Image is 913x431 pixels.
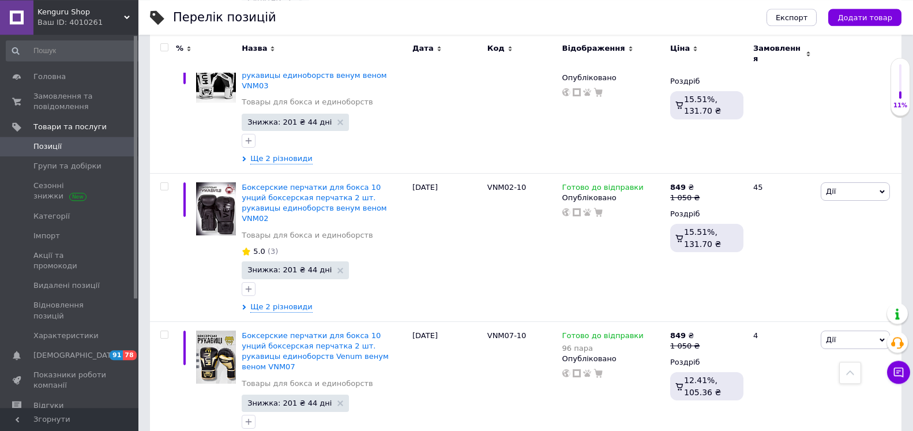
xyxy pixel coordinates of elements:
[670,182,700,193] div: ₴
[196,182,236,235] img: Боксерские перчатки для бокса 10 унций боксерская перчатка 2 шт. рукавицы единоборств венум веном...
[670,341,700,351] div: 1 050 ₴
[33,181,107,201] span: Сезонні знижки
[242,378,373,389] a: Товары для бокса и единоборств
[242,183,386,223] a: Боксерские перчатки для бокса 10 унций боксерская перчатка 2 шт. рукавицы единоборств венум веном...
[412,43,434,54] span: Дата
[110,350,123,360] span: 91
[33,72,66,82] span: Головна
[33,141,62,152] span: Позиції
[670,76,743,87] div: Роздріб
[196,331,236,384] img: Боксерские перчатки для бокса 10 унций боксерская перчатка 2 шт. рукавицы единоборств Venum венум...
[33,400,63,411] span: Відгуки
[242,230,373,241] a: Товары для бокса и единоборств
[684,95,721,115] span: 15.51%, 131.70 ₴
[123,350,136,360] span: 78
[562,331,644,343] span: Готово до відправки
[268,247,278,256] span: (3)
[670,193,700,203] div: 1 050 ₴
[837,13,892,22] span: Додати товар
[33,280,100,291] span: Видалені позиції
[670,43,690,54] span: Ціна
[746,40,818,173] div: 24
[562,43,625,54] span: Відображення
[670,209,743,219] div: Роздріб
[487,43,505,54] span: Код
[487,183,527,192] span: VNM02-10
[33,300,107,321] span: Відновлення позицій
[6,40,142,61] input: Пошук
[247,118,332,126] span: Знижка: 201 ₴ 44 дні
[828,9,901,26] button: Додати товар
[409,40,484,173] div: [DATE]
[33,122,107,132] span: Товари та послуги
[176,43,183,54] span: %
[33,350,119,361] span: [DEMOGRAPHIC_DATA]
[562,73,665,83] div: Опубліковано
[242,97,373,107] a: Товары для бокса и единоборств
[562,344,644,353] div: 96 пара
[247,399,332,407] span: Знижка: 201 ₴ 44 дні
[670,183,686,192] b: 849
[33,331,99,341] span: Характеристики
[670,357,743,368] div: Роздріб
[173,12,276,24] div: Перелік позицій
[684,227,721,248] span: 15.51%, 131.70 ₴
[33,211,70,222] span: Категорії
[826,187,836,196] span: Дії
[33,231,60,241] span: Імпорт
[250,302,313,313] span: Ще 2 різновиди
[242,331,389,372] a: Боксерские перчатки для бокса 10 унций боксерская перчатка 2 шт. рукавицы единоборств Venum венум...
[250,153,313,164] span: Ще 2 різновиди
[670,331,700,341] div: ₴
[37,17,138,28] div: Ваш ID: 4010261
[684,376,721,396] span: 12.41%, 105.36 ₴
[409,173,484,321] div: [DATE]
[33,250,107,271] span: Акції та промокоди
[37,7,124,17] span: Kenguru Shop
[487,331,527,340] span: VNM07-10
[891,102,910,110] div: 11%
[33,91,107,112] span: Замовлення та повідомлення
[253,247,265,256] span: 5.0
[33,370,107,391] span: Показники роботи компанії
[33,161,102,171] span: Групи та добірки
[887,361,910,384] button: Чат з покупцем
[670,331,686,340] b: 849
[746,173,818,321] div: 45
[562,183,644,195] span: Готово до відправки
[196,50,236,103] img: Боксерские перчатки для бокса 10 унций боксерская перчатка 2 шт. рукавицы единоборств венум веном...
[776,13,808,22] span: Експорт
[562,354,665,364] div: Опубліковано
[247,266,332,273] span: Знижка: 201 ₴ 44 дні
[562,193,665,203] div: Опубліковано
[826,335,836,344] span: Дії
[242,43,267,54] span: Назва
[767,9,817,26] button: Експорт
[753,43,803,64] span: Замовлення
